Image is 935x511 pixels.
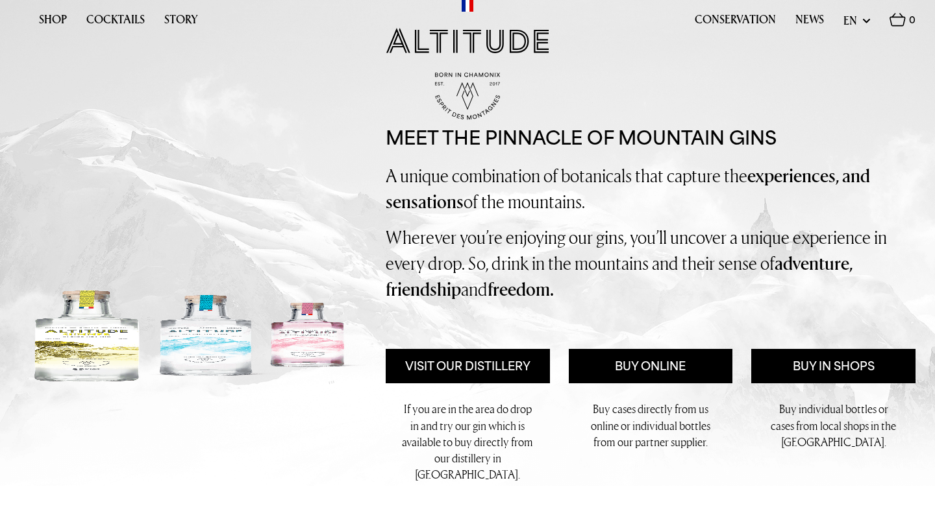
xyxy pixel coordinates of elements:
a: Conservation [695,13,776,33]
img: Basket [890,13,906,27]
p: Wherever you’re enjoying our gins, you’ll uncover a unique experience in every drop. So, drink in... [386,224,916,302]
strong: adventure, friendship [386,251,853,302]
a: Shop [39,13,67,33]
strong: freedom. [488,277,554,302]
a: Cocktails [86,13,145,33]
p: If you are in the area do drop in and try our gin which is available to buy directly from our dis... [402,401,533,482]
a: Visit Our Distillery [386,349,550,384]
img: Born in Chamonix - Est. 2017 - Espirit des Montagnes [435,73,500,120]
img: Altitude Gin [386,28,549,53]
a: Buy Online [569,349,733,384]
a: 0 [890,13,916,34]
a: Buy in Shops [751,349,916,384]
p: Buy cases directly from us online or individual bottles from our partner supplier. [585,401,716,450]
p: Buy individual bottles or cases from local shops in the [GEOGRAPHIC_DATA]. [767,401,899,450]
p: A unique combination of botanicals that capture the of the mountains. [386,163,916,215]
a: News [795,13,824,33]
a: Story [164,13,198,33]
strong: experiences, and sensations [386,163,870,214]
